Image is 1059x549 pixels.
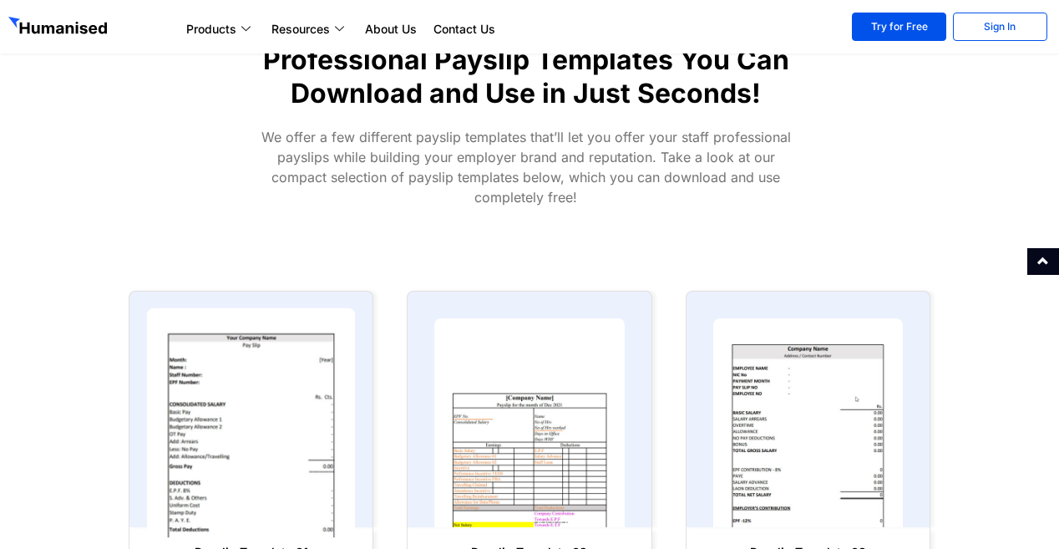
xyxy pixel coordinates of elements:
a: Products [178,19,263,39]
a: Sign In [953,13,1047,41]
img: payslip template [147,308,356,538]
img: payslip template [713,318,903,527]
a: Contact Us [425,19,504,39]
a: Try for Free [852,13,946,41]
img: payslip template [434,318,624,527]
h1: Professional Payslip Templates You Can Download and Use in Just Seconds! [232,43,819,110]
img: GetHumanised Logo [8,17,110,38]
a: About Us [357,19,425,39]
p: We offer a few different payslip templates that’ll let you offer your staff professional payslips... [251,127,801,207]
a: Resources [263,19,357,39]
